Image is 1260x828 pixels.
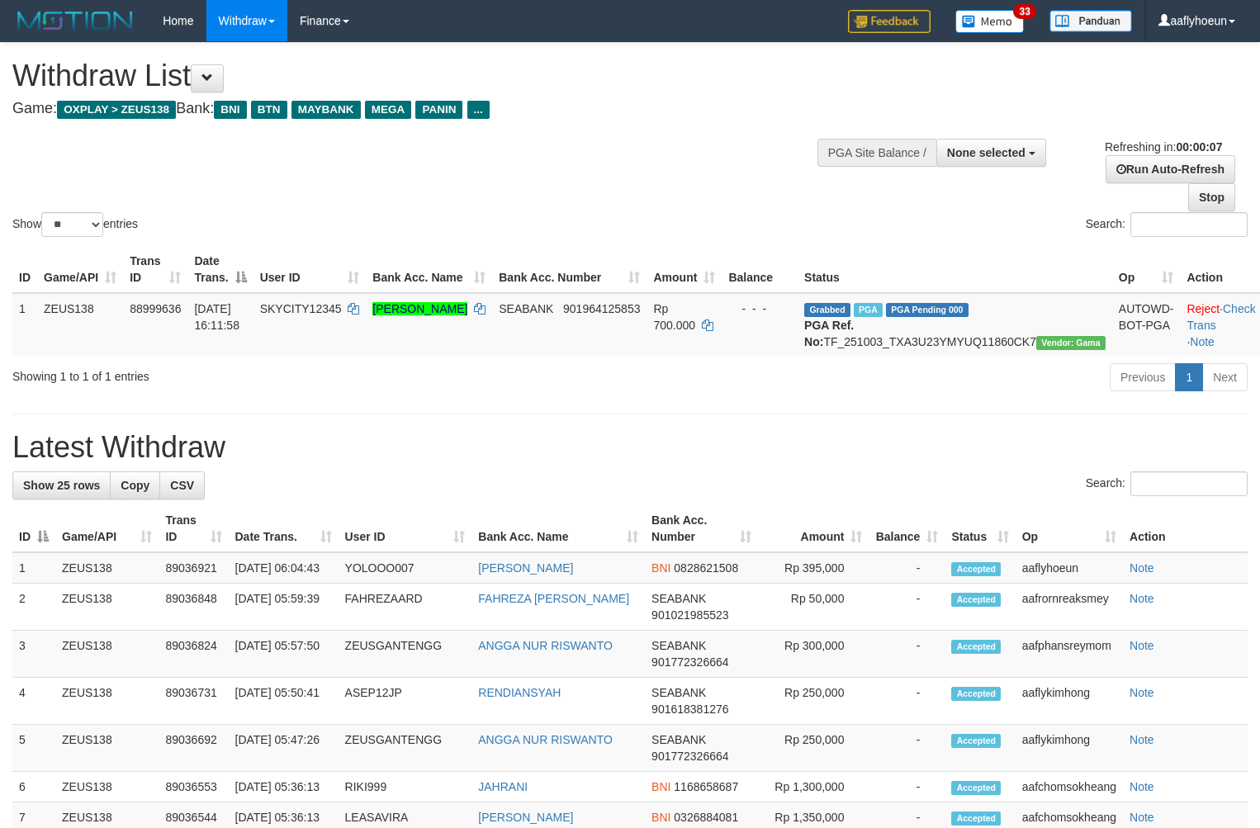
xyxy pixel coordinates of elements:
td: FAHREZAARD [339,584,472,631]
span: ... [467,101,490,119]
span: BNI [651,811,670,824]
span: Copy 0828621508 to clipboard [674,561,738,575]
th: Action [1123,505,1248,552]
td: 89036692 [159,725,228,772]
span: 33 [1013,4,1035,19]
span: Copy 901618381276 to clipboard [651,703,728,716]
td: 1 [12,552,55,584]
h1: Latest Withdraw [12,431,1248,464]
td: [DATE] 05:36:13 [229,772,339,802]
img: Feedback.jpg [848,10,931,33]
th: Op: activate to sort column ascending [1016,505,1123,552]
a: Reject [1187,302,1220,315]
a: [PERSON_NAME] [478,561,573,575]
td: ZEUS138 [55,678,159,725]
span: PANIN [415,101,462,119]
td: ZEUSGANTENGG [339,631,472,678]
a: Copy [110,471,160,499]
td: AUTOWD-BOT-PGA [1112,293,1181,357]
td: ZEUS138 [55,584,159,631]
a: Note [1190,335,1215,348]
td: ZEUS138 [55,725,159,772]
td: Rp 1,300,000 [758,772,869,802]
span: SKYCITY12345 [260,302,342,315]
th: User ID: activate to sort column ascending [253,246,367,293]
span: Copy 901964125853 to clipboard [563,302,640,315]
span: Accepted [951,562,1001,576]
td: RIKI999 [339,772,472,802]
td: ZEUS138 [55,552,159,584]
span: SEABANK [651,592,706,605]
span: Refreshing in: [1105,140,1222,154]
th: Status [798,246,1112,293]
th: Status: activate to sort column ascending [945,505,1015,552]
h1: Withdraw List [12,59,823,92]
span: Copy 901021985523 to clipboard [651,608,728,622]
th: Game/API: activate to sort column ascending [55,505,159,552]
a: Run Auto-Refresh [1106,155,1235,183]
td: 89036848 [159,584,228,631]
select: Showentries [41,212,103,237]
a: Note [1130,686,1154,699]
td: Rp 250,000 [758,725,869,772]
td: Rp 395,000 [758,552,869,584]
td: YOLOOO007 [339,552,472,584]
th: Bank Acc. Name: activate to sort column ascending [366,246,492,293]
a: Next [1202,363,1248,391]
span: SEABANK [651,639,706,652]
td: aafphansreymom [1016,631,1123,678]
a: CSV [159,471,205,499]
a: Note [1130,561,1154,575]
td: 1 [12,293,37,357]
td: Rp 50,000 [758,584,869,631]
td: 5 [12,725,55,772]
a: ANGGA NUR RISWANTO [478,733,613,746]
span: Copy 901772326664 to clipboard [651,750,728,763]
a: Check Trans [1187,302,1255,332]
a: Note [1130,592,1154,605]
input: Search: [1130,471,1248,496]
div: - - - [728,300,791,317]
span: Accepted [951,687,1001,701]
label: Show entries [12,212,138,237]
span: BTN [251,101,287,119]
td: - [869,725,945,772]
span: BNI [651,561,670,575]
td: 3 [12,631,55,678]
td: ZEUSGANTENGG [339,725,472,772]
td: aafrornreaksmey [1016,584,1123,631]
span: Accepted [951,781,1001,795]
td: Rp 300,000 [758,631,869,678]
img: panduan.png [1049,10,1132,32]
td: aaflykimhong [1016,725,1123,772]
span: BNI [651,780,670,793]
th: Amount: activate to sort column ascending [647,246,722,293]
td: - [869,584,945,631]
td: ZEUS138 [55,772,159,802]
label: Search: [1086,471,1248,496]
td: 2 [12,584,55,631]
b: PGA Ref. No: [804,319,854,348]
th: Bank Acc. Number: activate to sort column ascending [645,505,758,552]
span: SEABANK [499,302,553,315]
th: ID [12,246,37,293]
td: aaflykimhong [1016,678,1123,725]
span: CSV [170,479,194,492]
span: MEGA [365,101,412,119]
span: PGA Pending [886,303,969,317]
th: Amount: activate to sort column ascending [758,505,869,552]
span: Accepted [951,640,1001,654]
span: Marked by aafanarl [854,303,883,317]
a: Stop [1188,183,1235,211]
td: aaflyhoeun [1016,552,1123,584]
div: Showing 1 to 1 of 1 entries [12,362,513,385]
span: Rp 700.000 [653,302,695,332]
td: [DATE] 06:04:43 [229,552,339,584]
th: Bank Acc. Number: activate to sort column ascending [492,246,647,293]
a: JAHRANI [478,780,528,793]
span: Accepted [951,734,1001,748]
span: Grabbed [804,303,850,317]
td: 89036824 [159,631,228,678]
td: [DATE] 05:50:41 [229,678,339,725]
td: - [869,552,945,584]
